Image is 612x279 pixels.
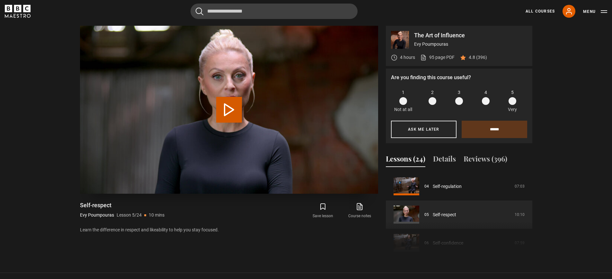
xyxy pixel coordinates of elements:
[80,227,378,233] p: Learn the difference in respect and likeability to help you stay focused.
[386,153,425,167] button: Lessons (24)
[414,41,527,48] p: Evy Poumpouras
[506,106,519,113] p: Very
[117,212,142,219] p: Lesson 5/24
[431,89,434,96] span: 2
[414,33,527,38] p: The Art of Influence
[469,54,487,61] p: 4.8 (396)
[80,212,114,219] p: Evy Poumpouras
[80,26,378,194] video-js: Video Player
[341,201,378,220] a: Course notes
[391,74,527,81] p: Are you finding this course useful?
[484,89,487,96] span: 4
[433,183,462,190] a: Self-regulation
[526,8,555,14] a: All Courses
[5,5,31,18] svg: BBC Maestro
[433,211,456,218] a: Self-respect
[402,89,404,96] span: 1
[305,201,341,220] button: Save lesson
[511,89,514,96] span: 5
[458,89,460,96] span: 3
[464,153,507,167] button: Reviews (396)
[420,54,455,61] a: 95 page PDF
[394,106,412,113] p: Not at all
[216,97,242,123] button: Play Lesson Self-respect
[191,4,358,19] input: Search
[433,153,456,167] button: Details
[80,201,164,209] h1: Self-respect
[196,7,203,15] button: Submit the search query
[391,121,457,138] button: Ask me later
[149,212,164,219] p: 10 mins
[400,54,415,61] p: 4 hours
[583,8,607,15] button: Toggle navigation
